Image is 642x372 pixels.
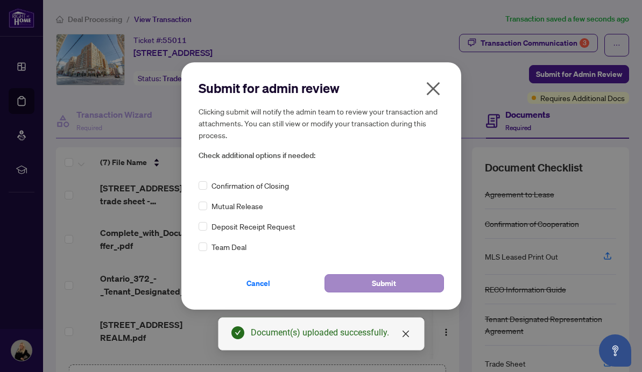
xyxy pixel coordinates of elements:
[246,275,270,292] span: Cancel
[400,328,412,340] a: Close
[425,80,442,97] span: close
[199,80,444,97] h2: Submit for admin review
[251,326,411,339] div: Document(s) uploaded successfully.
[211,220,295,232] span: Deposit Receipt Request
[599,334,631,367] button: Open asap
[211,200,263,212] span: Mutual Release
[199,274,318,292] button: Cancel
[324,274,444,292] button: Submit
[372,275,396,292] span: Submit
[199,105,444,141] h5: Clicking submit will notify the admin team to review your transaction and attachments. You can st...
[211,241,246,253] span: Team Deal
[401,330,410,338] span: close
[211,180,289,191] span: Confirmation of Closing
[199,149,444,162] span: Check additional options if needed:
[231,326,244,339] span: check-circle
